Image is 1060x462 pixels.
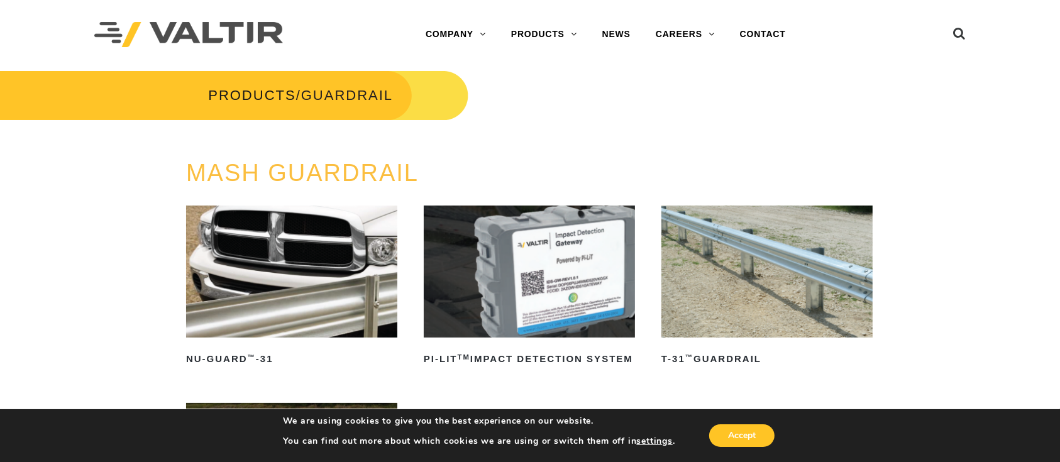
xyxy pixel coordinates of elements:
a: PI-LITTMImpact Detection System [424,206,635,369]
a: T-31™Guardrail [661,206,873,369]
a: NU-GUARD™-31 [186,206,397,369]
h2: PI-LIT Impact Detection System [424,349,635,369]
sup: TM [458,353,470,361]
span: GUARDRAIL [301,87,393,103]
h2: T-31 Guardrail [661,349,873,369]
a: CAREERS [643,22,727,47]
a: COMPANY [413,22,499,47]
a: CONTACT [727,22,798,47]
a: NEWS [590,22,643,47]
a: PRODUCTS [208,87,295,103]
p: We are using cookies to give you the best experience on our website. [283,415,675,427]
h2: NU-GUARD -31 [186,349,397,369]
a: PRODUCTS [499,22,590,47]
button: Accept [709,424,775,447]
button: settings [637,436,673,447]
sup: ™ [685,353,693,361]
p: You can find out more about which cookies we are using or switch them off in . [283,436,675,447]
img: Valtir [94,22,283,48]
sup: ™ [248,353,256,361]
a: MASH GUARDRAIL [186,160,419,186]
